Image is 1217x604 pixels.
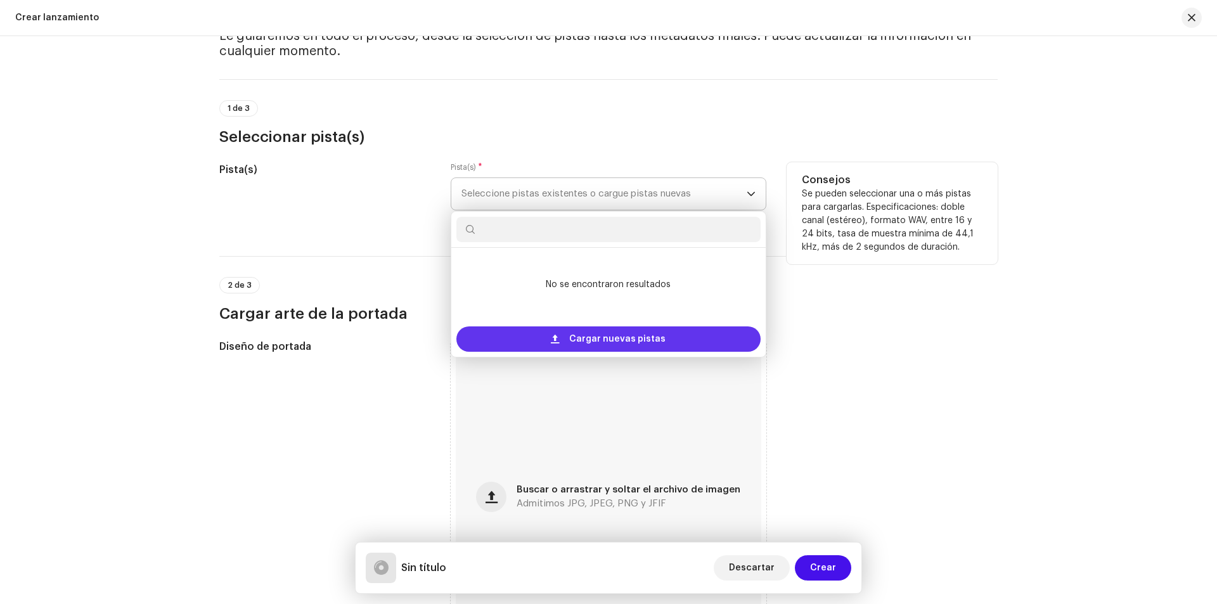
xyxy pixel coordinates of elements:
label: Pista(s) [451,162,482,172]
button: Crear [795,555,851,581]
span: 2 de 3 [228,281,252,289]
h5: Sin título [401,560,446,575]
h5: Diseño de portada [219,339,430,354]
span: Cargar nuevas pistas [569,326,666,352]
div: dropdown trigger [747,178,756,210]
h4: Le guiaremos en todo el proceso, desde la selección de pistas hasta los metadatos finales. Puede ... [219,29,998,59]
span: Buscar o arrastrar y soltar el archivo de imagen [517,485,740,494]
span: Admitimos JPG, JPEG, PNG y JFIF [517,499,666,508]
span: Descartar [729,555,775,581]
li: No se encontraron resultados [456,253,761,316]
span: 1 de 3 [228,105,250,112]
ul: Option List [451,248,766,321]
h3: Seleccionar pista(s) [219,127,998,147]
span: Seleccione pistas existentes o cargue pistas nuevas [461,178,747,210]
button: Descartar [714,555,790,581]
span: Crear [810,555,836,581]
h5: Consejos [802,172,982,188]
h3: Cargar arte de la portada [219,304,998,324]
h5: Pista(s) [219,162,430,177]
p: Se pueden seleccionar una o más pistas para cargarlas. Especificaciones: doble canal (estéreo), f... [802,188,982,254]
